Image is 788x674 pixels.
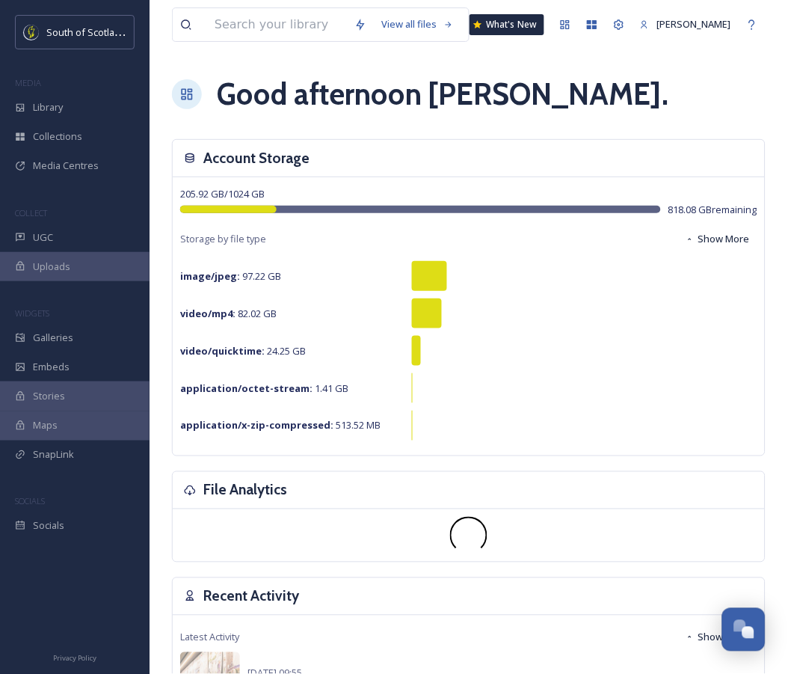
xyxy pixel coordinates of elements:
span: 205.92 GB / 1024 GB [180,187,265,200]
span: Galleries [33,331,73,345]
span: 1.41 GB [180,382,348,395]
span: SnapLink [33,448,74,462]
button: Open Chat [722,608,766,652]
span: 513.52 MB [180,419,381,432]
span: Media Centres [33,159,99,173]
button: Show More [678,224,757,254]
span: Latest Activity [180,631,239,645]
span: COLLECT [15,207,47,218]
a: [PERSON_NAME] [632,10,739,39]
span: Storage by file type [180,232,266,246]
span: Maps [33,419,58,433]
span: Collections [33,129,82,144]
span: Embeds [33,360,70,374]
span: 97.22 GB [180,269,281,283]
span: 818.08 GB remaining [668,203,757,217]
span: 82.02 GB [180,307,277,320]
h3: Recent Activity [203,586,299,607]
span: MEDIA [15,77,41,88]
span: [PERSON_NAME] [657,17,731,31]
a: Privacy Policy [53,649,96,667]
strong: video/mp4 : [180,307,236,320]
strong: image/jpeg : [180,269,240,283]
button: Show More [678,623,757,652]
span: 24.25 GB [180,344,306,358]
span: Uploads [33,260,70,274]
strong: video/quicktime : [180,344,265,358]
span: SOCIALS [15,496,45,507]
span: Library [33,100,63,114]
h1: Good afternoon [PERSON_NAME] . [217,72,669,117]
input: Search your library [207,8,347,41]
h3: Account Storage [203,147,310,169]
span: South of Scotland Destination Alliance [46,25,217,39]
span: WIDGETS [15,307,49,319]
strong: application/octet-stream : [180,382,313,395]
img: images.jpeg [24,25,39,40]
span: Socials [33,519,64,533]
span: UGC [33,230,53,245]
a: View all files [374,10,461,39]
strong: application/x-zip-compressed : [180,419,333,432]
span: Privacy Policy [53,654,96,664]
span: Stories [33,389,65,403]
h3: File Analytics [203,480,287,501]
a: What's New [470,14,544,35]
